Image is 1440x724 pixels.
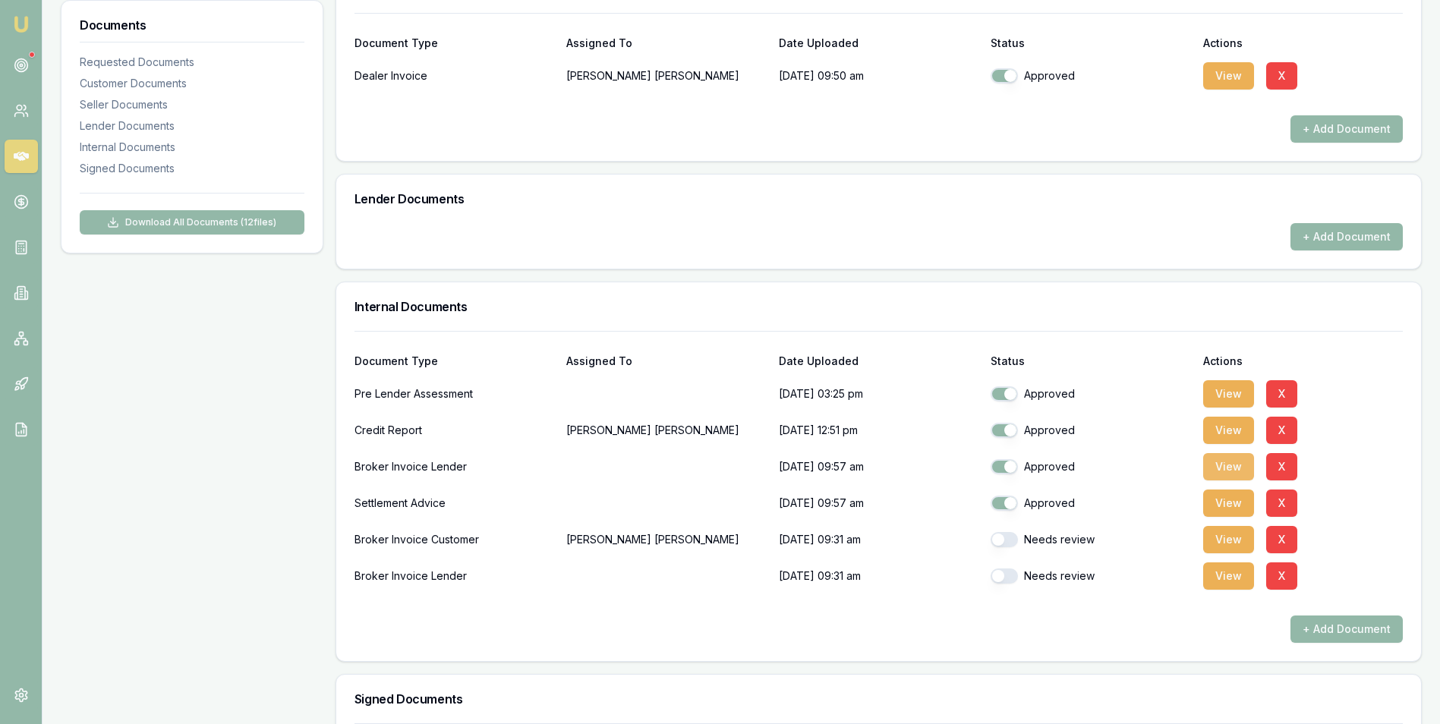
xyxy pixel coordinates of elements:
div: Needs review [991,568,1190,584]
h3: Documents [80,19,304,31]
p: [DATE] 09:31 am [779,524,978,555]
button: View [1203,380,1254,408]
div: Actions [1203,38,1403,49]
button: View [1203,562,1254,590]
h3: Internal Documents [354,301,1403,313]
button: View [1203,489,1254,517]
button: X [1266,526,1297,553]
button: X [1266,489,1297,517]
p: [PERSON_NAME] [PERSON_NAME] [566,61,766,91]
button: View [1203,417,1254,444]
button: X [1266,562,1297,590]
div: Actions [1203,356,1403,367]
button: X [1266,417,1297,444]
button: X [1266,62,1297,90]
p: [DATE] 09:50 am [779,61,978,91]
div: Document Type [354,356,554,367]
button: + Add Document [1290,115,1403,143]
h3: Lender Documents [354,193,1403,205]
div: Assigned To [566,356,766,367]
div: Broker Invoice Lender [354,452,554,482]
div: Assigned To [566,38,766,49]
div: Approved [991,386,1190,401]
h3: Signed Documents [354,693,1403,705]
div: Broker Invoice Lender [354,561,554,591]
div: Credit Report [354,415,554,445]
div: Internal Documents [80,140,304,155]
p: [PERSON_NAME] [PERSON_NAME] [566,524,766,555]
div: Lender Documents [80,118,304,134]
button: X [1266,453,1297,480]
p: [DATE] 09:57 am [779,452,978,482]
p: [PERSON_NAME] [PERSON_NAME] [566,415,766,445]
div: Status [991,38,1190,49]
div: Date Uploaded [779,356,978,367]
div: Customer Documents [80,76,304,91]
button: View [1203,453,1254,480]
button: + Add Document [1290,223,1403,250]
div: Approved [991,496,1190,511]
p: [DATE] 12:51 pm [779,415,978,445]
button: + Add Document [1290,615,1403,643]
div: Seller Documents [80,97,304,112]
p: [DATE] 09:57 am [779,488,978,518]
img: emu-icon-u.png [12,15,30,33]
button: View [1203,526,1254,553]
div: Approved [991,423,1190,438]
div: Pre Lender Assessment [354,379,554,409]
div: Approved [991,68,1190,83]
div: Dealer Invoice [354,61,554,91]
div: Broker Invoice Customer [354,524,554,555]
button: Download All Documents (12files) [80,210,304,235]
button: View [1203,62,1254,90]
div: Requested Documents [80,55,304,70]
div: Document Type [354,38,554,49]
div: Settlement Advice [354,488,554,518]
div: Signed Documents [80,161,304,176]
div: Approved [991,459,1190,474]
p: [DATE] 03:25 pm [779,379,978,409]
p: [DATE] 09:31 am [779,561,978,591]
div: Needs review [991,532,1190,547]
div: Date Uploaded [779,38,978,49]
div: Status [991,356,1190,367]
button: X [1266,380,1297,408]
